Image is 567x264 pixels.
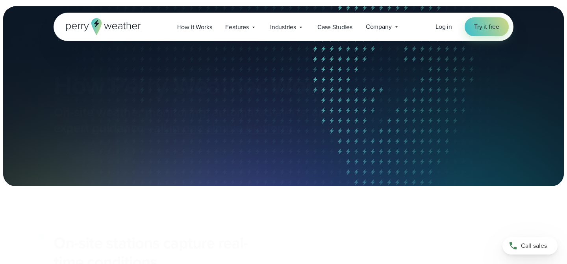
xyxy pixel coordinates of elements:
span: Log in [435,22,452,31]
span: Case Studies [317,22,352,32]
span: Call sales [521,241,547,251]
span: Industries [270,22,296,32]
a: How it Works [170,19,219,35]
span: Company [366,22,392,32]
span: Try it free [474,22,499,32]
span: How it Works [177,22,212,32]
a: Try it free [465,17,509,36]
a: Case Studies [311,19,359,35]
a: Call sales [502,237,558,255]
span: Features [225,22,249,32]
a: Log in [435,22,452,32]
